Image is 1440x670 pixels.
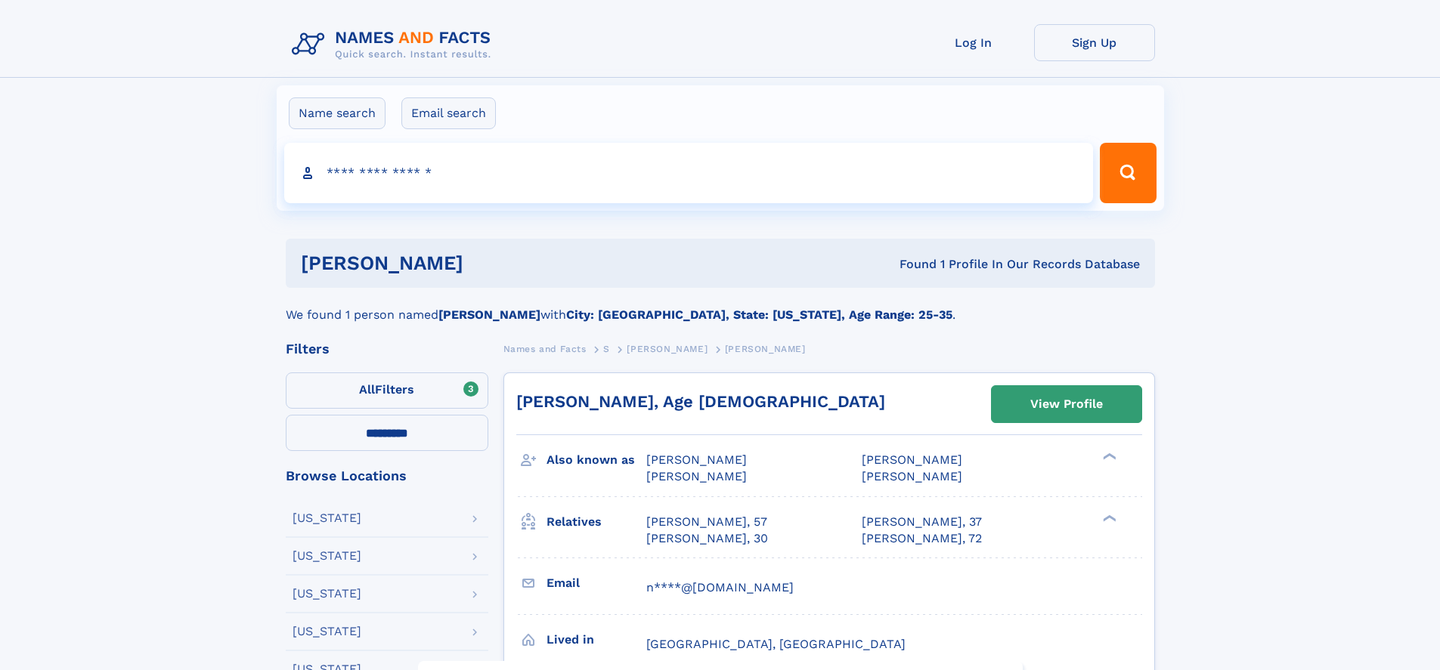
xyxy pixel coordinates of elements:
[1034,24,1155,61] a: Sign Up
[603,344,610,354] span: S
[627,339,708,358] a: [PERSON_NAME]
[646,530,768,547] a: [PERSON_NAME], 30
[547,627,646,653] h3: Lived in
[286,469,488,483] div: Browse Locations
[289,97,386,129] label: Name search
[646,637,906,651] span: [GEOGRAPHIC_DATA], [GEOGRAPHIC_DATA]
[992,386,1141,422] a: View Profile
[646,514,767,530] a: [PERSON_NAME], 57
[301,254,682,273] h1: [PERSON_NAME]
[286,342,488,356] div: Filters
[284,143,1094,203] input: search input
[286,24,503,65] img: Logo Names and Facts
[1099,513,1117,523] div: ❯
[862,452,962,467] span: [PERSON_NAME]
[359,382,375,397] span: All
[1099,452,1117,462] div: ❯
[646,452,747,467] span: [PERSON_NAME]
[286,372,488,409] label: Filters
[547,570,646,596] h3: Email
[293,625,361,638] div: [US_STATE]
[293,512,361,524] div: [US_STATE]
[862,530,982,547] a: [PERSON_NAME], 72
[547,509,646,535] h3: Relatives
[566,307,952,322] b: City: [GEOGRAPHIC_DATA], State: [US_STATE], Age Range: 25-35
[1100,143,1156,203] button: Search Button
[646,469,747,483] span: [PERSON_NAME]
[1030,387,1103,421] div: View Profile
[547,447,646,473] h3: Also known as
[438,307,540,322] b: [PERSON_NAME]
[913,24,1034,61] a: Log In
[293,588,361,600] div: [US_STATE]
[516,392,885,411] a: [PERSON_NAME], Age [DEMOGRAPHIC_DATA]
[681,256,1140,273] div: Found 1 Profile In Our Records Database
[603,339,610,358] a: S
[725,344,806,354] span: [PERSON_NAME]
[862,514,982,530] a: [PERSON_NAME], 37
[293,550,361,562] div: [US_STATE]
[503,339,587,358] a: Names and Facts
[286,288,1155,324] div: We found 1 person named with .
[627,344,708,354] span: [PERSON_NAME]
[862,469,962,483] span: [PERSON_NAME]
[401,97,496,129] label: Email search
